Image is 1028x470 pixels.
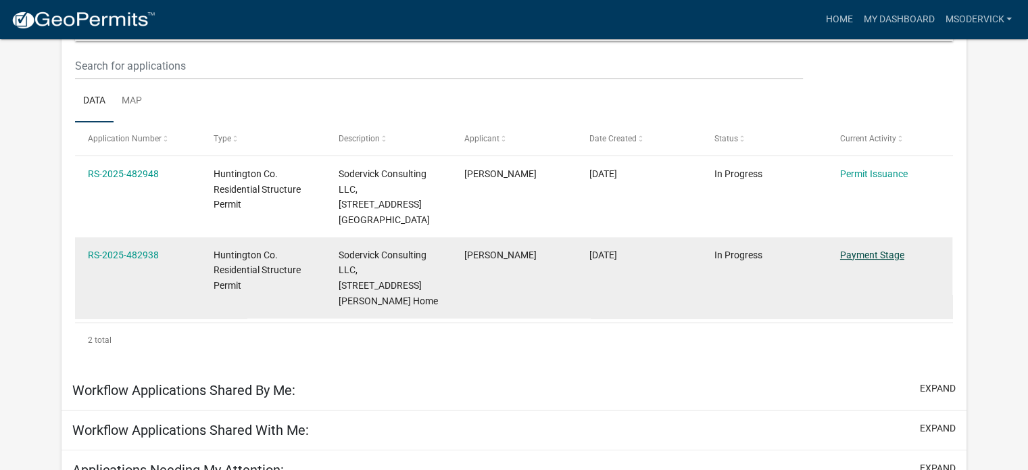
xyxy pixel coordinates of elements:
h5: Workflow Applications Shared By Me: [72,382,295,398]
span: Status [714,134,738,143]
a: My Dashboard [858,7,939,32]
datatable-header-cell: Applicant [451,122,576,155]
a: Permit Issuance [840,168,908,179]
span: Sodervick Consulting LLC, 618-620 South St Markle, New Home [339,250,438,306]
datatable-header-cell: Current Activity [827,122,952,155]
span: In Progress [714,168,762,179]
span: Type [214,134,231,143]
a: msodervick [939,7,1017,32]
span: 09/23/2025 [589,250,617,260]
span: Application Number [88,134,162,143]
span: In Progress [714,250,762,260]
span: 09/23/2025 [589,168,617,179]
span: Date Created [589,134,637,143]
span: Sodervick Consulting LLC, 614-616 South St, New Home [339,168,430,225]
span: Huntington Co. Residential Structure Permit [214,250,301,291]
a: Payment Stage [840,250,904,260]
div: 2 total [75,323,953,357]
span: Michelle Sodervick [464,168,537,179]
span: Current Activity [840,134,896,143]
a: Home [820,7,858,32]
span: Applicant [464,134,499,143]
span: Description [339,134,380,143]
h5: Workflow Applications Shared With Me: [72,422,309,438]
input: Search for applications [75,52,803,80]
datatable-header-cell: Application Number [75,122,200,155]
datatable-header-cell: Status [702,122,827,155]
datatable-header-cell: Date Created [577,122,702,155]
datatable-header-cell: Type [200,122,325,155]
a: Map [114,80,150,123]
span: Michelle Sodervick [464,250,537,260]
button: expand [920,421,956,436]
a: Data [75,80,114,123]
datatable-header-cell: Description [326,122,451,155]
button: expand [920,381,956,396]
a: RS-2025-482948 [88,168,159,179]
span: Huntington Co. Residential Structure Permit [214,168,301,210]
a: RS-2025-482938 [88,250,159,260]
